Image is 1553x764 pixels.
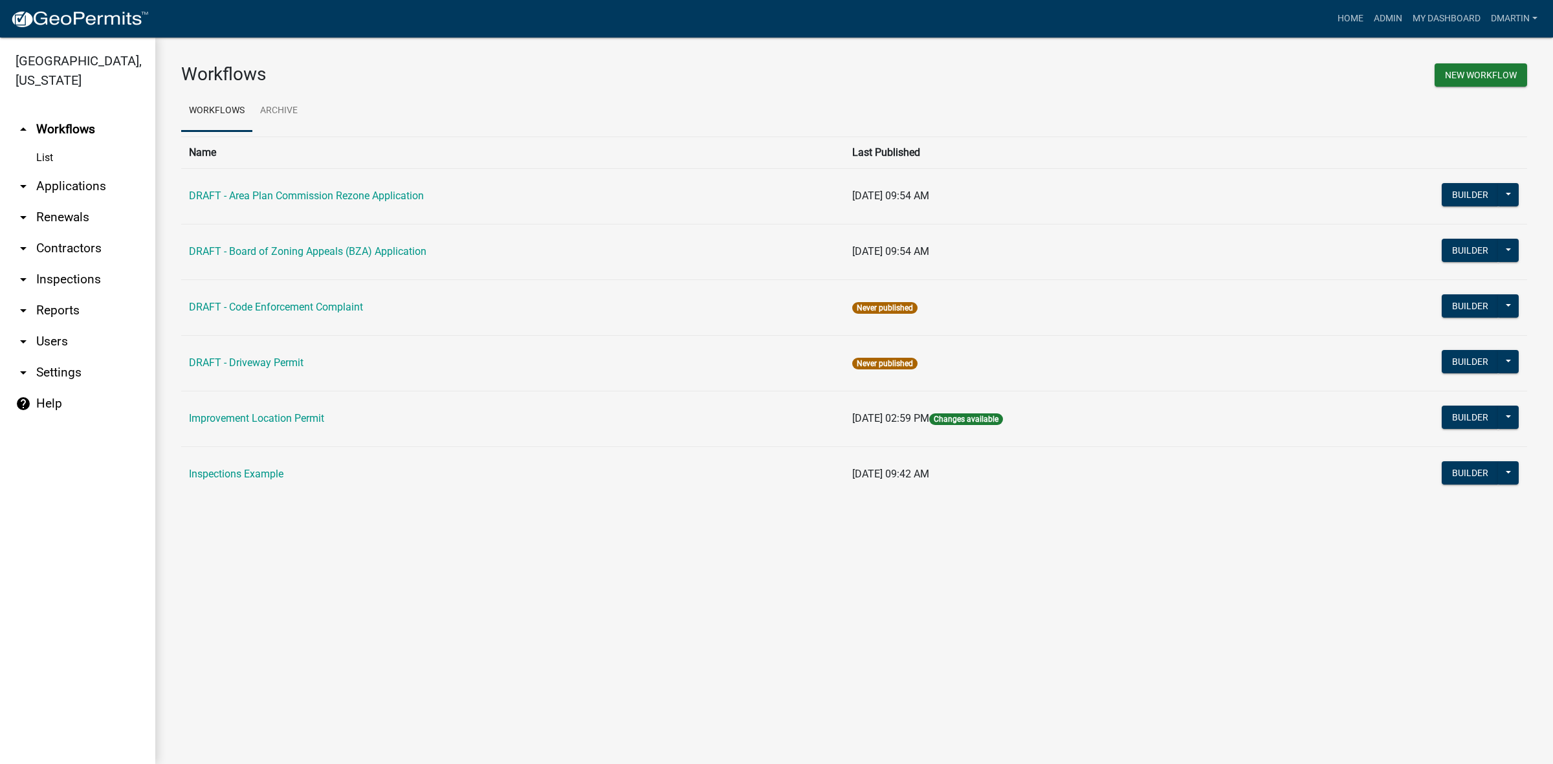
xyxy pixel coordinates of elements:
span: [DATE] 09:54 AM [852,245,929,257]
button: Builder [1442,461,1499,485]
button: Builder [1442,406,1499,429]
button: Builder [1442,350,1499,373]
a: DRAFT - Board of Zoning Appeals (BZA) Application [189,245,426,257]
i: arrow_drop_down [16,365,31,380]
i: help [16,396,31,411]
a: My Dashboard [1407,6,1486,31]
span: Changes available [929,413,1003,425]
i: arrow_drop_down [16,179,31,194]
i: arrow_drop_down [16,272,31,287]
span: Never published [852,358,918,369]
a: Workflows [181,91,252,132]
th: Last Published [844,136,1281,168]
i: arrow_drop_down [16,334,31,349]
a: DRAFT - Code Enforcement Complaint [189,301,363,313]
span: Never published [852,302,918,314]
a: Archive [252,91,305,132]
a: Improvement Location Permit [189,412,324,424]
a: Home [1332,6,1369,31]
button: Builder [1442,183,1499,206]
a: dmartin [1486,6,1543,31]
span: [DATE] 09:42 AM [852,468,929,480]
i: arrow_drop_down [16,303,31,318]
span: [DATE] 02:59 PM [852,412,929,424]
a: DRAFT - Driveway Permit [189,356,303,369]
button: Builder [1442,294,1499,318]
a: Admin [1369,6,1407,31]
button: New Workflow [1435,63,1527,87]
button: Builder [1442,239,1499,262]
i: arrow_drop_up [16,122,31,137]
i: arrow_drop_down [16,210,31,225]
i: arrow_drop_down [16,241,31,256]
th: Name [181,136,844,168]
a: Inspections Example [189,468,283,480]
a: DRAFT - Area Plan Commission Rezone Application [189,190,424,202]
span: [DATE] 09:54 AM [852,190,929,202]
h3: Workflows [181,63,844,85]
